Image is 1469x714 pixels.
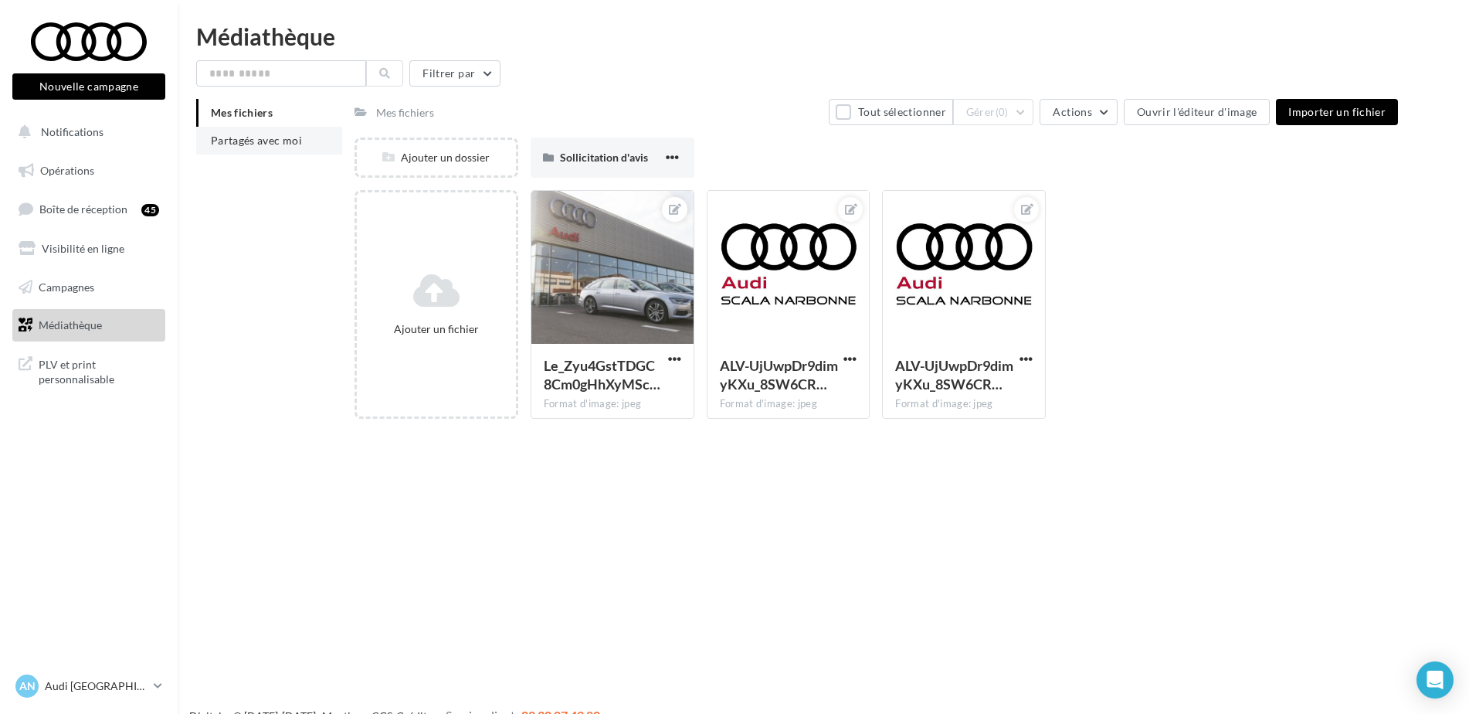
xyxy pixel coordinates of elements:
button: Filtrer par [409,60,500,87]
div: Médiathèque [196,25,1450,48]
div: 45 [141,204,159,216]
div: Ajouter un dossier [357,150,516,165]
button: Tout sélectionner [829,99,952,125]
span: Actions [1053,105,1091,118]
span: ALV-UjUwpDr9dimyKXu_8SW6CRlfES-NDOvyGwDBJCaKcTvU40id7mh_ [720,357,838,393]
span: (0) [996,106,1009,118]
button: Importer un fichier [1276,99,1398,125]
span: Médiathèque [39,318,102,331]
button: Gérer(0) [953,99,1034,125]
span: Visibilité en ligne [42,242,124,255]
span: Le_Zyu4GstTDGC8Cm0gHhXyMScPGmF2i2xRCxQ85X3ykAUMLuBpdGa_sPYWB6ybQPgTQG6FaChrAZ3wRmQ=s0 [544,357,660,393]
a: Visibilité en ligne [9,233,168,265]
button: Notifications [9,116,162,148]
a: Médiathèque [9,309,168,342]
div: Ajouter un fichier [363,321,510,337]
div: Format d'image: jpeg [720,397,857,411]
span: Boîte de réception [39,202,127,216]
p: Audi [GEOGRAPHIC_DATA] [45,678,148,694]
button: Ouvrir l'éditeur d'image [1124,99,1270,125]
span: Campagnes [39,280,94,293]
span: Opérations [40,164,94,177]
a: Boîte de réception45 [9,192,168,226]
div: Mes fichiers [376,105,434,121]
div: Format d'image: jpeg [544,397,681,411]
span: Partagés avec moi [211,134,302,147]
span: Importer un fichier [1288,105,1386,118]
a: AN Audi [GEOGRAPHIC_DATA] [12,671,165,701]
span: ALV-UjUwpDr9dimyKXu_8SW6CRlfES-NDOvyGwDBJCaKcTvU40id7mh_ [895,357,1013,393]
span: Notifications [41,125,103,138]
a: Opérations [9,155,168,187]
span: AN [19,678,36,694]
div: Open Intercom Messenger [1416,661,1454,699]
button: Nouvelle campagne [12,73,165,100]
span: Mes fichiers [211,106,273,119]
a: PLV et print personnalisable [9,348,168,393]
button: Actions [1040,99,1117,125]
a: Campagnes [9,271,168,304]
span: Sollicitation d'avis [560,151,648,164]
span: PLV et print personnalisable [39,354,159,387]
div: Format d'image: jpeg [895,397,1033,411]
